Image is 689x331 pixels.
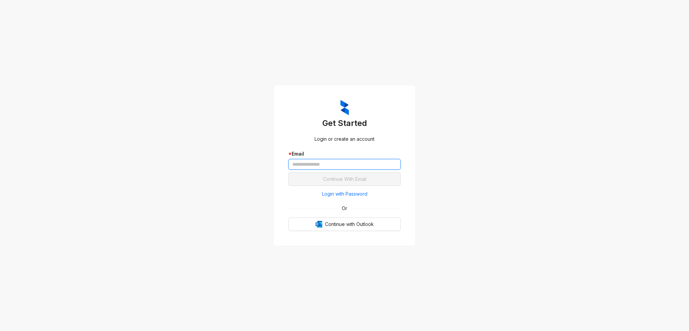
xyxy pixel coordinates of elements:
[325,221,374,228] span: Continue with Outlook
[340,100,349,115] img: ZumaIcon
[337,205,352,212] span: Or
[288,118,401,129] h3: Get Started
[322,190,367,198] span: Login with Password
[316,221,322,228] img: Outlook
[288,189,401,199] button: Login with Password
[288,218,401,231] button: OutlookContinue with Outlook
[288,172,401,186] button: Continue With Email
[288,135,401,143] div: Login or create an account
[288,150,401,158] div: Email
